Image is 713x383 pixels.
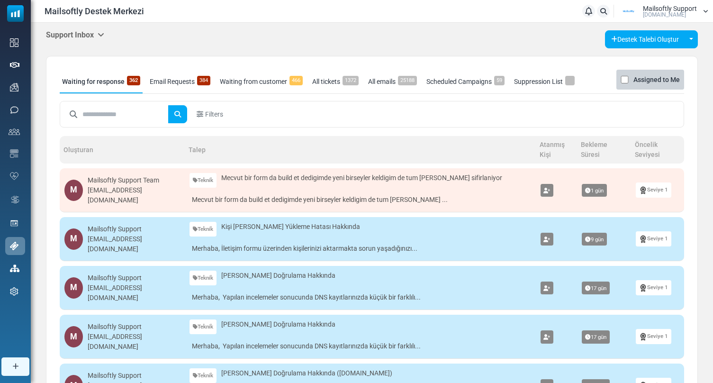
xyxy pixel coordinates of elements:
[190,339,531,354] a: Merhaba, Yapılan incelemeler sonucunda DNS kayıtlarınızda küçük bir farklılı...
[636,182,671,197] a: Seviye 1
[221,271,335,281] span: [PERSON_NAME] Doğrulama Hakkında
[88,371,180,381] div: Mailsoftly Support
[536,136,578,164] th: Atanmış Kişi
[190,173,217,188] a: Teknik
[221,222,360,232] span: Kişi [PERSON_NAME] Yükleme Hatası Hakkında
[636,231,671,246] a: Seviye 1
[10,106,18,114] img: sms-icon.png
[424,70,507,93] a: Scheduled Campaigns59
[221,368,392,378] span: [PERSON_NAME] Doğrulama Hakkında ([DOMAIN_NAME])
[60,136,185,164] th: Oluşturan
[88,185,180,205] div: [EMAIL_ADDRESS][DOMAIN_NAME]
[88,273,180,283] div: Mailsoftly Support
[631,136,684,164] th: Öncelik Seviyesi
[88,283,180,303] div: [EMAIL_ADDRESS][DOMAIN_NAME]
[221,173,502,183] span: Mecvut bir form da build et dedigimde yeni birseyler keldigim de tum [PERSON_NAME] sifirlaniyor
[10,194,20,205] img: workflow.svg
[398,76,417,85] span: 25188
[10,83,18,91] img: campaigns-icon.png
[289,76,303,85] span: 466
[205,109,223,119] span: Filters
[221,319,335,329] span: [PERSON_NAME] Doğrulama Hakkında
[190,222,217,237] a: Teknik
[494,76,505,85] span: 59
[582,184,607,197] span: 1 gün
[366,70,419,93] a: All emails25188
[10,287,18,296] img: settings-icon.svg
[582,330,610,344] span: 17 gün
[9,128,20,135] img: contacts-icon.svg
[310,70,361,93] a: All tickets1372
[617,4,708,18] a: User Logo Mailsoftly Support [DOMAIN_NAME]
[197,76,210,85] span: 384
[343,76,359,85] span: 1372
[64,277,83,299] div: M
[88,234,180,254] div: [EMAIL_ADDRESS][DOMAIN_NAME]
[147,70,213,93] a: Email Requests384
[88,175,180,185] div: Mailsoftly Support Team
[185,136,535,164] th: Talep
[60,70,143,93] a: Waiting for response362
[190,368,217,383] a: Teknik
[88,332,180,352] div: [EMAIL_ADDRESS][DOMAIN_NAME]
[617,4,641,18] img: User Logo
[217,70,305,93] a: Waiting from customer466
[64,326,83,347] div: M
[190,319,217,334] a: Teknik
[636,280,671,295] a: Seviye 1
[88,322,180,332] div: Mailsoftly Support
[10,149,18,158] img: email-templates-icon.svg
[190,271,217,285] a: Teknik
[190,192,531,207] a: Mecvut bir form da build et dedigimde yeni birseyler keldigim de tum [PERSON_NAME] ...
[64,180,83,201] div: M
[190,241,531,256] a: Merhaba, İletişim formu üzerinden kişilerinizi aktarmakta sorun yaşadığınızı...
[582,282,610,295] span: 17 gün
[10,38,18,47] img: dashboard-icon.svg
[7,5,24,22] img: mailsoftly_icon_blue_white.svg
[88,224,180,234] div: Mailsoftly Support
[10,242,18,250] img: support-icon-active.svg
[127,76,140,85] span: 362
[577,136,631,164] th: Bekleme Süresi
[512,70,577,93] a: Suppression List
[633,74,680,85] label: Assigned to Me
[46,30,104,39] h5: Support Inbox
[45,5,144,18] span: Mailsoftly Destek Merkezi
[636,329,671,344] a: Seviye 1
[64,228,83,250] div: M
[10,172,18,180] img: domain-health-icon.svg
[643,5,697,12] span: Mailsoftly Support
[190,290,531,305] a: Merhaba, Yapılan incelemeler sonucunda DNS kayıtlarınızda küçük bir farklılı...
[10,219,18,228] img: landing_pages.svg
[582,233,607,246] span: 9 gün
[643,12,686,18] span: [DOMAIN_NAME]
[605,30,685,48] a: Destek Talebi Oluştur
